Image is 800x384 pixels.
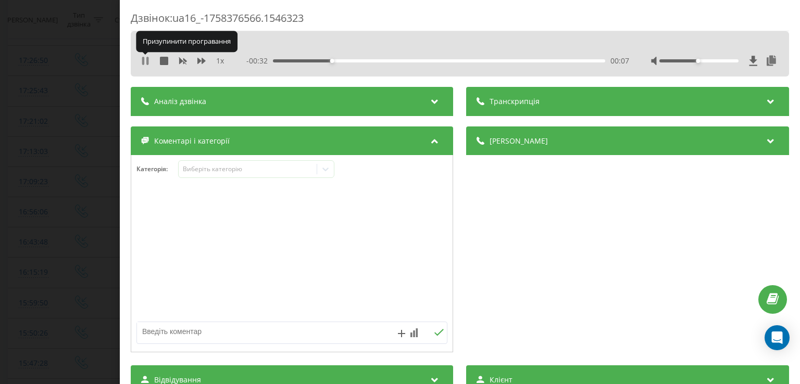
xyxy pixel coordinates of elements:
div: Accessibility label [330,59,334,63]
span: Коментарі і категорії [154,136,230,146]
div: Призупинити програвання [136,31,238,52]
div: Дзвінок : ua16_-1758376566.1546323 [131,11,789,31]
div: Виберіть категорію [183,165,313,173]
span: 1 x [216,56,224,66]
h4: Категорія : [136,165,178,173]
span: 00:07 [610,56,629,66]
div: Accessibility label [696,59,701,63]
span: [PERSON_NAME] [490,136,548,146]
div: Open Intercom Messenger [765,325,790,350]
span: - 00:32 [247,56,273,66]
span: Транскрипція [490,96,540,107]
span: Аналіз дзвінка [154,96,206,107]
